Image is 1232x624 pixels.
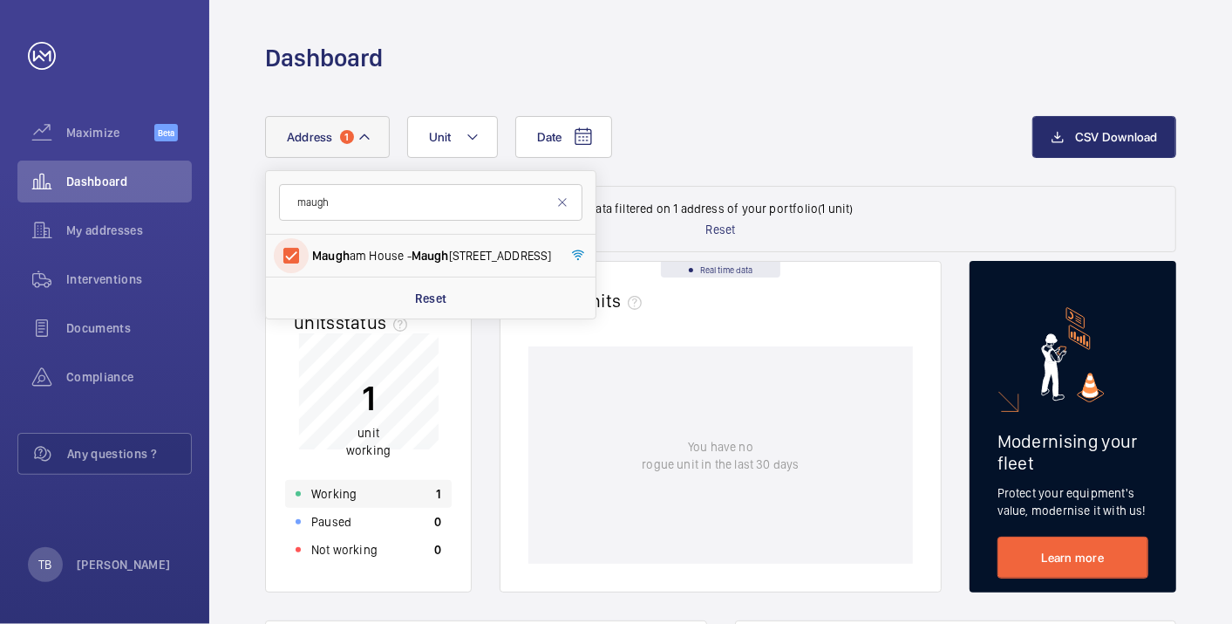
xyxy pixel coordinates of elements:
[67,445,191,463] span: Any questions ?
[66,271,192,288] span: Interventions
[997,484,1148,519] p: Protect your equipment's value, modernise it with us!
[279,184,582,221] input: Search by address
[66,319,192,337] span: Documents
[346,377,391,421] p: 1
[997,537,1148,579] a: Learn more
[312,249,350,263] span: Maugh
[537,130,562,144] span: Date
[311,485,357,503] p: Working
[287,130,333,144] span: Address
[434,513,441,531] p: 0
[312,247,552,264] span: am House - [STREET_ADDRESS]
[154,124,178,141] span: Beta
[77,556,171,573] p: [PERSON_NAME]
[434,541,441,559] p: 0
[412,249,449,263] span: Maugh
[515,116,612,158] button: Date
[265,116,390,158] button: Address1
[336,312,415,333] span: status
[340,130,354,144] span: 1
[38,556,51,573] p: TB
[429,130,452,144] span: Unit
[706,221,736,238] p: Reset
[66,222,192,239] span: My addresses
[346,444,391,458] span: working
[415,290,447,307] p: Reset
[997,430,1148,474] h2: Modernising your fleet
[66,368,192,386] span: Compliance
[661,262,780,278] div: Real time data
[265,42,383,74] h1: Dashboard
[311,541,378,559] p: Not working
[642,438,799,473] p: You have no rogue unit in the last 30 days
[1041,307,1105,402] img: marketing-card.svg
[407,116,498,158] button: Unit
[580,290,650,312] span: units
[1032,116,1176,158] button: CSV Download
[436,485,441,503] p: 1
[66,173,192,190] span: Dashboard
[1075,130,1158,144] span: CSV Download
[346,425,391,460] p: unit
[66,124,154,141] span: Maximize
[588,200,853,217] p: Data filtered on 1 address of your portfolio (1 unit)
[311,513,351,531] p: Paused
